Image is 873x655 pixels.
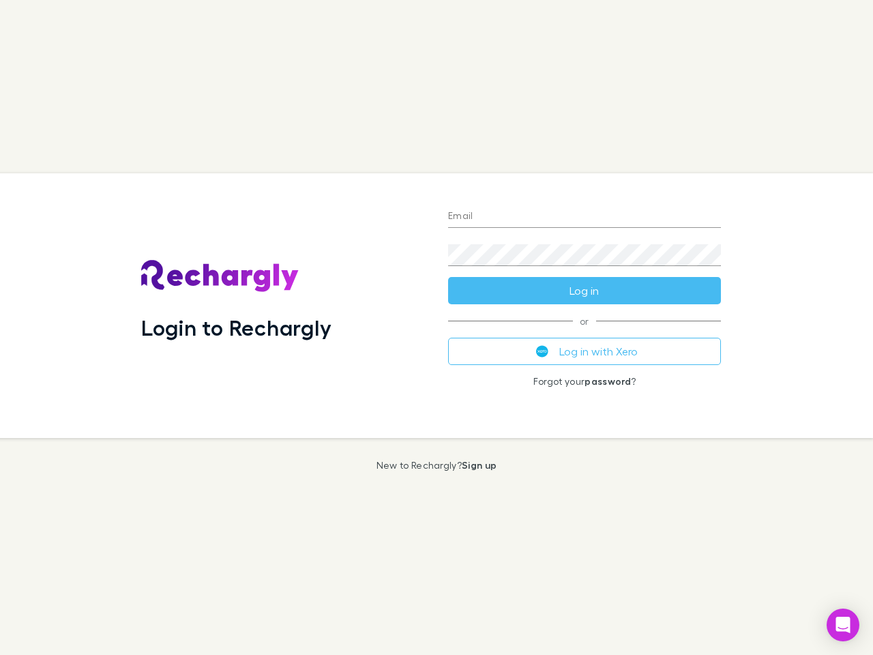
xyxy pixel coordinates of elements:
img: Xero's logo [536,345,548,358]
img: Rechargly's Logo [141,260,299,293]
h1: Login to Rechargly [141,315,331,340]
p: New to Rechargly? [376,460,497,471]
p: Forgot your ? [448,376,721,387]
a: Sign up [462,459,497,471]
a: password [585,375,631,387]
div: Open Intercom Messenger [827,609,859,641]
button: Log in [448,277,721,304]
button: Log in with Xero [448,338,721,365]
